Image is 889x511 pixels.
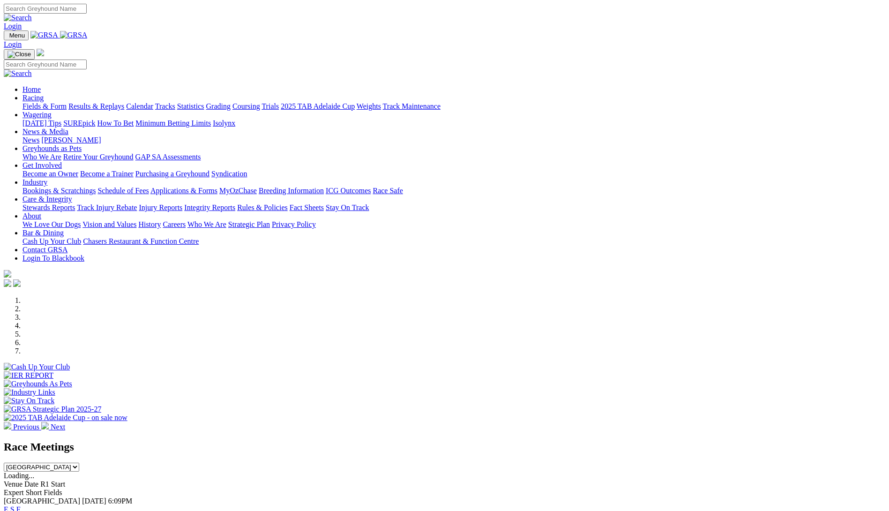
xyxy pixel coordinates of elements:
[4,488,24,496] span: Expert
[232,102,260,110] a: Coursing
[126,102,153,110] a: Calendar
[22,237,81,245] a: Cash Up Your Club
[22,94,44,102] a: Racing
[4,472,34,480] span: Loading...
[4,380,72,388] img: Greyhounds As Pets
[82,497,106,505] span: [DATE]
[30,31,58,39] img: GRSA
[108,497,133,505] span: 6:09PM
[272,220,316,228] a: Privacy Policy
[4,441,885,453] h2: Race Meetings
[22,229,64,237] a: Bar & Dining
[44,488,62,496] span: Fields
[22,102,67,110] a: Fields & Form
[60,31,88,39] img: GRSA
[97,119,134,127] a: How To Bet
[41,423,65,431] a: Next
[22,153,61,161] a: Who We Are
[4,69,32,78] img: Search
[206,102,231,110] a: Grading
[261,102,279,110] a: Trials
[63,153,134,161] a: Retire Your Greyhound
[22,153,885,161] div: Greyhounds as Pets
[4,413,127,422] img: 2025 TAB Adelaide Cup - on sale now
[22,212,41,220] a: About
[22,220,885,229] div: About
[22,119,61,127] a: [DATE] Tips
[80,170,134,178] a: Become a Trainer
[4,14,32,22] img: Search
[22,220,81,228] a: We Love Our Dogs
[150,187,217,195] a: Applications & Forms
[82,220,136,228] a: Vision and Values
[187,220,226,228] a: Who We Are
[4,22,22,30] a: Login
[22,102,885,111] div: Racing
[40,480,65,488] span: R1 Start
[22,128,68,135] a: News & Media
[4,423,41,431] a: Previous
[326,203,369,211] a: Stay On Track
[22,187,96,195] a: Bookings & Scratchings
[26,488,42,496] span: Short
[155,102,175,110] a: Tracks
[228,220,270,228] a: Strategic Plan
[22,85,41,93] a: Home
[219,187,257,195] a: MyOzChase
[4,497,80,505] span: [GEOGRAPHIC_DATA]
[357,102,381,110] a: Weights
[22,144,82,152] a: Greyhounds as Pets
[83,237,199,245] a: Chasers Restaurant & Function Centre
[139,203,182,211] a: Injury Reports
[22,170,78,178] a: Become an Owner
[13,279,21,287] img: twitter.svg
[77,203,137,211] a: Track Injury Rebate
[22,246,67,254] a: Contact GRSA
[9,32,25,39] span: Menu
[326,187,371,195] a: ICG Outcomes
[7,51,31,58] img: Close
[383,102,441,110] a: Track Maintenance
[22,203,75,211] a: Stewards Reports
[4,60,87,69] input: Search
[259,187,324,195] a: Breeding Information
[22,178,47,186] a: Industry
[138,220,161,228] a: History
[22,195,72,203] a: Care & Integrity
[41,136,101,144] a: [PERSON_NAME]
[213,119,235,127] a: Isolynx
[211,170,247,178] a: Syndication
[22,170,885,178] div: Get Involved
[22,161,62,169] a: Get Involved
[4,4,87,14] input: Search
[4,388,55,397] img: Industry Links
[135,153,201,161] a: GAP SA Assessments
[22,254,84,262] a: Login To Blackbook
[4,371,53,380] img: IER REPORT
[68,102,124,110] a: Results & Replays
[22,203,885,212] div: Care & Integrity
[177,102,204,110] a: Statistics
[135,119,211,127] a: Minimum Betting Limits
[22,187,885,195] div: Industry
[37,49,44,56] img: logo-grsa-white.png
[97,187,149,195] a: Schedule of Fees
[63,119,95,127] a: SUREpick
[237,203,288,211] a: Rules & Policies
[4,30,29,40] button: Toggle navigation
[22,136,885,144] div: News & Media
[13,423,39,431] span: Previous
[41,422,49,429] img: chevron-right-pager-white.svg
[51,423,65,431] span: Next
[22,237,885,246] div: Bar & Dining
[281,102,355,110] a: 2025 TAB Adelaide Cup
[4,279,11,287] img: facebook.svg
[4,363,70,371] img: Cash Up Your Club
[4,270,11,278] img: logo-grsa-white.png
[184,203,235,211] a: Integrity Reports
[4,397,54,405] img: Stay On Track
[4,422,11,429] img: chevron-left-pager-white.svg
[22,119,885,128] div: Wagering
[163,220,186,228] a: Careers
[4,405,101,413] img: GRSA Strategic Plan 2025-27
